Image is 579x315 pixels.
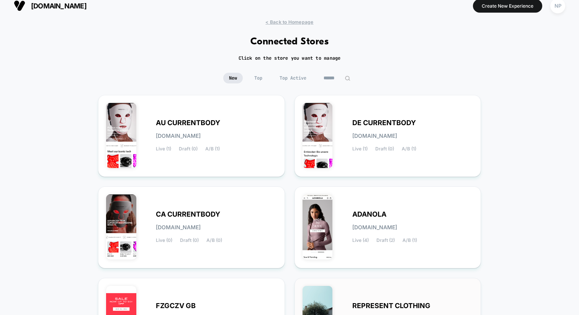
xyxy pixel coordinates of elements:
[156,133,201,139] span: [DOMAIN_NAME]
[352,212,386,217] span: ADANOLA
[303,194,333,260] img: ADANOLA
[223,73,243,83] span: New
[156,146,171,152] span: Live (1)
[376,238,395,243] span: Draft (2)
[156,212,220,217] span: CA CURRENTBODY
[156,225,201,230] span: [DOMAIN_NAME]
[274,73,312,83] span: Top Active
[249,73,268,83] span: Top
[106,103,136,168] img: AU_CURRENTBODY
[156,120,220,126] span: AU CURRENTBODY
[352,146,368,152] span: Live (1)
[205,146,220,152] span: A/B (1)
[179,146,198,152] span: Draft (0)
[239,55,341,61] h2: Click on the store you want to manage
[352,133,397,139] span: [DOMAIN_NAME]
[106,194,136,260] img: CA_CURRENTBODY
[156,303,196,308] span: FZGCZV GB
[206,238,222,243] span: A/B (0)
[250,36,329,47] h1: Connected Stores
[345,75,350,81] img: edit
[402,146,416,152] span: A/B (1)
[31,2,87,10] span: [DOMAIN_NAME]
[303,103,333,168] img: DE_CURRENTBODY
[352,225,397,230] span: [DOMAIN_NAME]
[402,238,417,243] span: A/B (1)
[352,120,416,126] span: DE CURRENTBODY
[156,238,172,243] span: Live (0)
[375,146,394,152] span: Draft (0)
[352,303,430,308] span: REPRESENT CLOTHING
[180,238,199,243] span: Draft (0)
[265,19,313,25] span: < Back to Homepage
[352,238,369,243] span: Live (4)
